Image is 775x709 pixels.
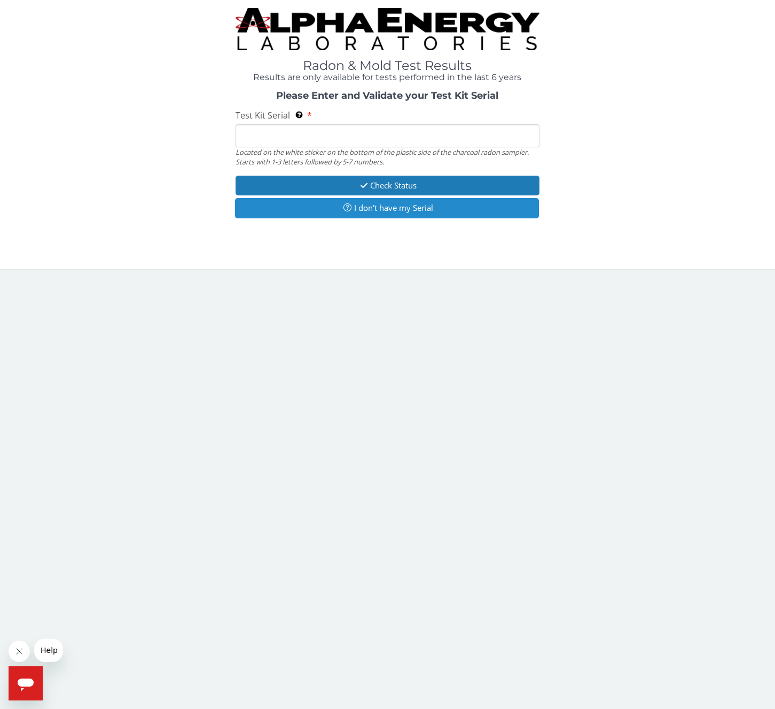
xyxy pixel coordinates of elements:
[236,73,539,82] h4: Results are only available for tests performed in the last 6 years
[34,639,63,662] iframe: Message from company
[9,641,30,662] iframe: Close message
[235,198,538,218] button: I don't have my Serial
[236,59,539,73] h1: Radon & Mold Test Results
[236,147,539,167] div: Located on the white sticker on the bottom of the plastic side of the charcoal radon sampler. Sta...
[236,109,290,121] span: Test Kit Serial
[236,8,539,50] img: TightCrop.jpg
[276,90,498,101] strong: Please Enter and Validate your Test Kit Serial
[236,176,539,195] button: Check Status
[9,666,43,700] iframe: Button to launch messaging window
